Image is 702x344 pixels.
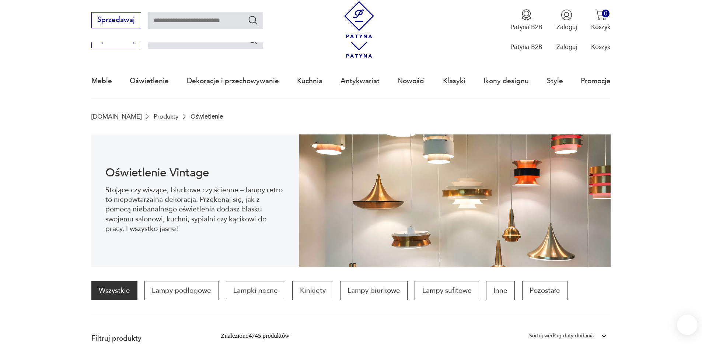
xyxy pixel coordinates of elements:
p: Koszyk [591,43,611,51]
button: Zaloguj [556,9,577,31]
a: [DOMAIN_NAME] [91,113,142,120]
a: Oświetlenie [130,64,169,98]
p: Oświetlenie [191,113,223,120]
a: Antykwariat [340,64,380,98]
p: Filtruj produkty [91,334,200,343]
a: Ikona medaluPatyna B2B [510,9,542,31]
a: Meble [91,64,112,98]
p: Zaloguj [556,43,577,51]
img: Oświetlenie [299,134,611,267]
a: Pozostałe [522,281,567,300]
p: Patyna B2B [510,23,542,31]
button: Szukaj [248,35,258,45]
a: Produkty [154,113,178,120]
p: Patyna B2B [510,43,542,51]
button: 0Koszyk [591,9,611,31]
a: Lampy biurkowe [340,281,408,300]
p: Zaloguj [556,23,577,31]
div: Sortuj według daty dodania [529,331,594,341]
a: Inne [486,281,515,300]
p: Stojące czy wiszące, biurkowe czy ścienne – lampy retro to niepowtarzalna dekoracja. Przekonaj si... [105,185,285,234]
a: Style [547,64,563,98]
iframe: Smartsupp widget button [677,315,698,335]
button: Patyna B2B [510,9,542,31]
img: Ikona medalu [521,9,532,21]
a: Ikony designu [483,64,529,98]
div: 0 [602,10,610,17]
a: Wszystkie [91,281,137,300]
a: Klasyki [443,64,465,98]
p: Koszyk [591,23,611,31]
div: Znaleziono 4745 produktów [221,331,289,341]
a: Kinkiety [292,281,333,300]
a: Nowości [397,64,425,98]
button: Sprzedawaj [91,12,141,28]
a: Sprzedawaj [91,38,141,43]
img: Patyna - sklep z meblami i dekoracjami vintage [340,1,378,38]
img: Ikona koszyka [595,9,607,21]
a: Promocje [581,64,611,98]
h1: Oświetlenie Vintage [105,168,285,178]
a: Dekoracje i przechowywanie [187,64,279,98]
a: Lampy sufitowe [415,281,479,300]
a: Lampki nocne [226,281,285,300]
a: Lampy podłogowe [144,281,219,300]
button: Szukaj [248,15,258,25]
a: Sprzedawaj [91,18,141,24]
a: Kuchnia [297,64,322,98]
img: Ikonka użytkownika [561,9,572,21]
